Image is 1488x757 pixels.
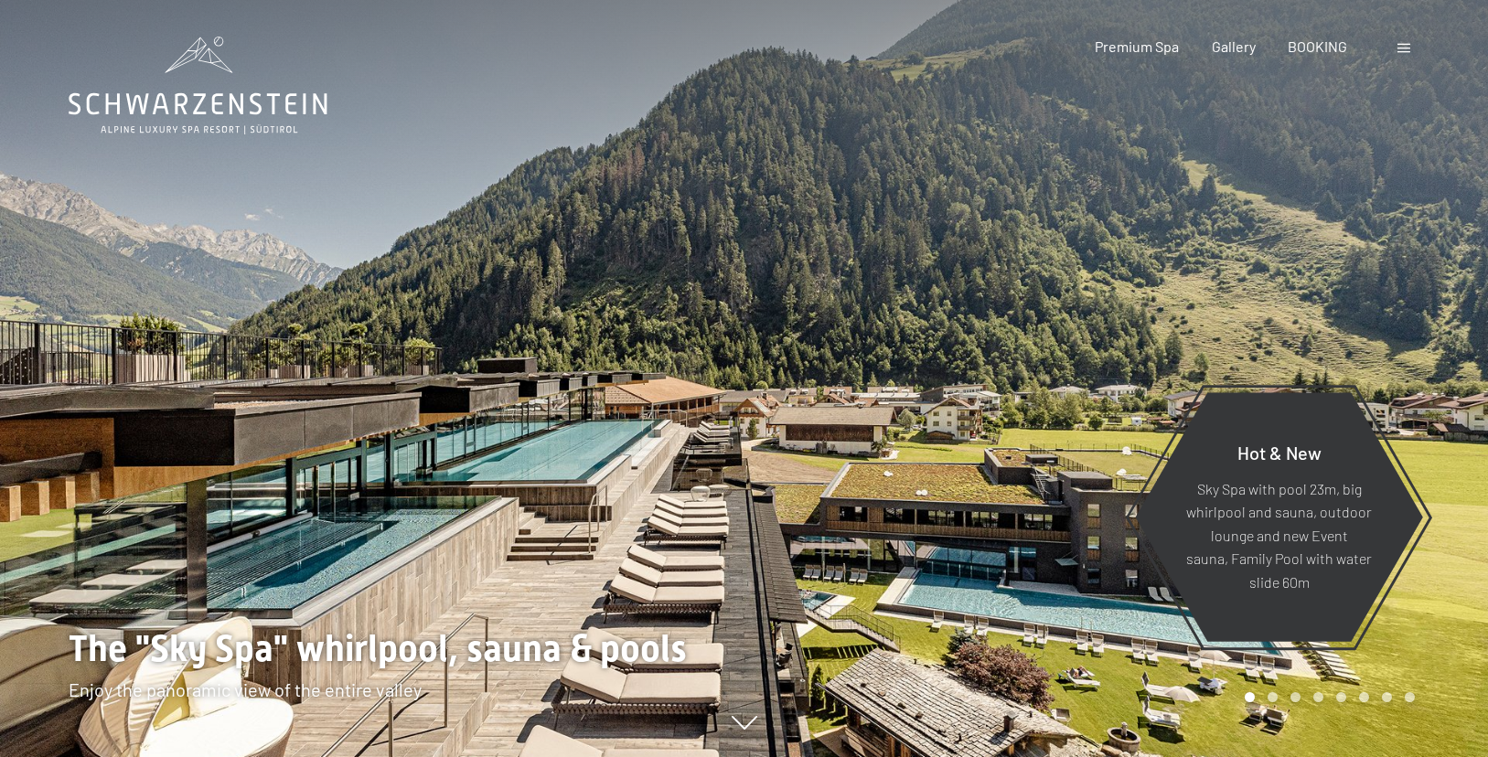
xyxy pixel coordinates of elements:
span: Hot & New [1237,441,1322,463]
a: Hot & New Sky Spa with pool 23m, big whirlpool and sauna, outdoor lounge and new Event sauna, Fam... [1134,391,1424,643]
p: Sky Spa with pool 23m, big whirlpool and sauna, outdoor lounge and new Event sauna, Family Pool w... [1180,476,1378,593]
div: Carousel Page 5 [1336,692,1346,702]
a: BOOKING [1288,37,1347,55]
div: Carousel Page 3 [1290,692,1301,702]
div: Carousel Pagination [1238,692,1415,702]
div: Carousel Page 2 [1268,692,1278,702]
div: Carousel Page 8 [1405,692,1415,702]
div: Carousel Page 6 [1359,692,1369,702]
div: Carousel Page 7 [1382,692,1392,702]
a: Gallery [1212,37,1256,55]
a: Premium Spa [1095,37,1179,55]
div: Carousel Page 1 (Current Slide) [1245,692,1255,702]
div: Carousel Page 4 [1313,692,1323,702]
